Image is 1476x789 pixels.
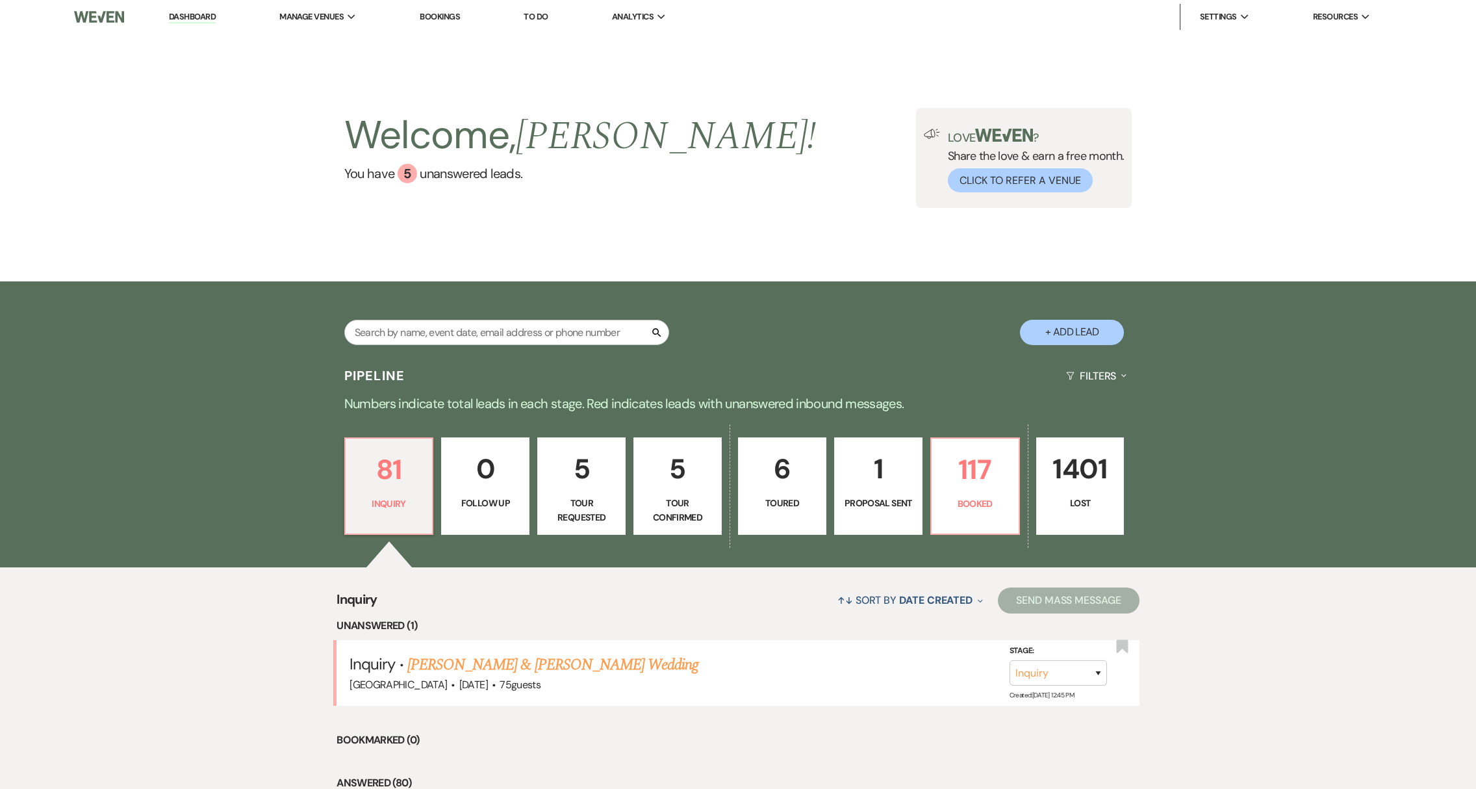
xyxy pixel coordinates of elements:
[546,496,617,525] p: Tour Requested
[834,437,922,535] a: 1Proposal Sent
[1313,10,1358,23] span: Resources
[450,447,521,491] p: 0
[337,617,1139,634] li: Unanswered (1)
[524,11,548,22] a: To Do
[344,437,434,535] a: 81Inquiry
[398,164,417,183] div: 5
[633,437,722,535] a: 5Tour Confirmed
[450,496,521,510] p: Follow Up
[899,593,973,607] span: Date Created
[350,678,447,692] span: [GEOGRAPHIC_DATA]
[642,447,713,491] p: 5
[843,447,914,491] p: 1
[1020,320,1124,345] button: + Add Lead
[975,129,1033,142] img: weven-logo-green.svg
[279,10,344,23] span: Manage Venues
[746,496,818,510] p: Toured
[642,496,713,525] p: Tour Confirmed
[546,447,617,491] p: 5
[1045,447,1116,491] p: 1401
[930,437,1020,535] a: 117Booked
[337,589,377,617] span: Inquiry
[350,654,395,674] span: Inquiry
[353,497,425,511] p: Inquiry
[1200,10,1237,23] span: Settings
[500,678,541,692] span: 75 guests
[1010,691,1074,699] span: Created: [DATE] 12:45 PM
[270,393,1206,414] p: Numbers indicate total leads in each stage. Red indicates leads with unanswered inbound messages.
[940,129,1125,192] div: Share the love & earn a free month.
[939,497,1011,511] p: Booked
[939,448,1011,491] p: 117
[998,588,1139,614] button: Send Mass Message
[344,367,405,385] h3: Pipeline
[612,10,654,23] span: Analytics
[344,108,817,164] h2: Welcome,
[1045,496,1116,510] p: Lost
[948,168,1093,192] button: Click to Refer a Venue
[441,437,529,535] a: 0Follow Up
[1036,437,1125,535] a: 1401Lost
[746,447,818,491] p: 6
[169,11,216,23] a: Dashboard
[1010,644,1107,658] label: Stage:
[353,448,425,491] p: 81
[74,3,124,31] img: Weven Logo
[843,496,914,510] p: Proposal Sent
[948,129,1125,144] p: Love ?
[516,107,816,166] span: [PERSON_NAME] !
[459,678,488,692] span: [DATE]
[1061,359,1132,393] button: Filters
[924,129,940,139] img: loud-speaker-illustration.svg
[337,732,1139,749] li: Bookmarked (0)
[738,437,826,535] a: 6Toured
[537,437,626,535] a: 5Tour Requested
[344,164,817,183] a: You have 5 unanswered leads.
[832,583,988,617] button: Sort By Date Created
[407,653,698,677] a: [PERSON_NAME] & [PERSON_NAME] Wedding
[837,593,853,607] span: ↑↓
[420,11,460,22] a: Bookings
[344,320,669,345] input: Search by name, event date, email address or phone number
